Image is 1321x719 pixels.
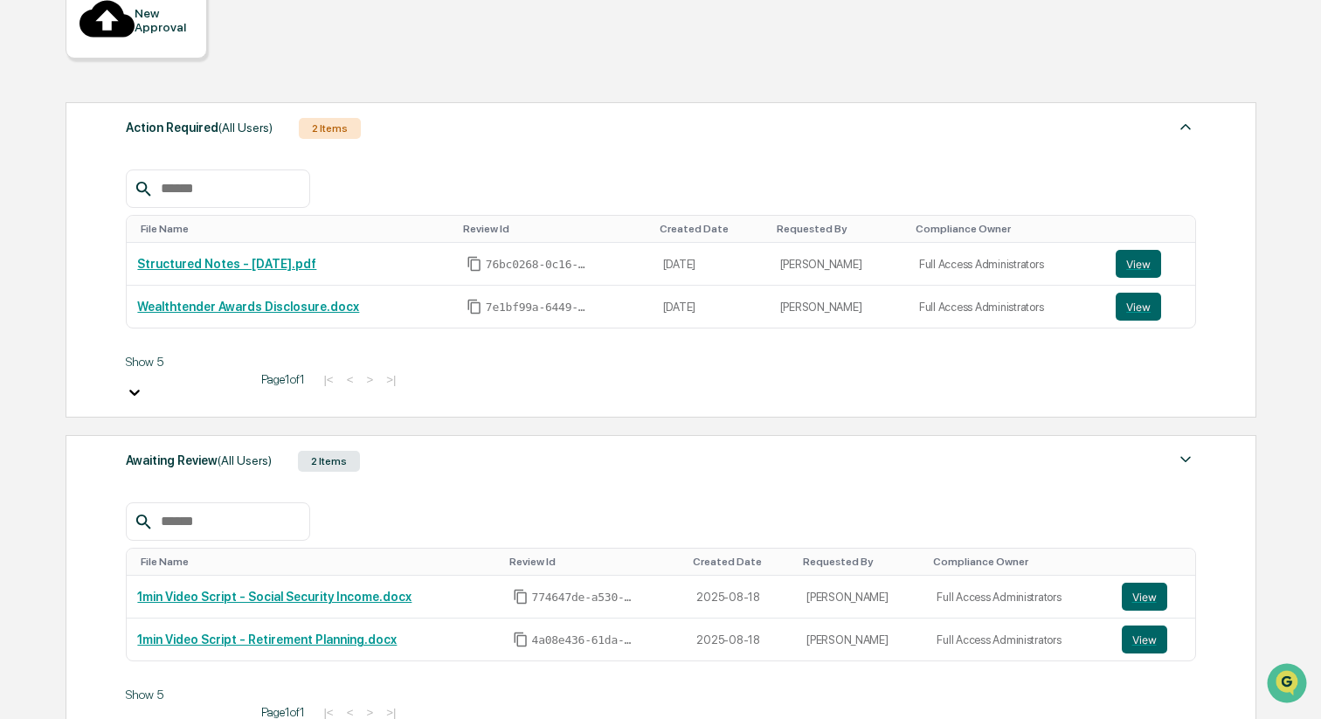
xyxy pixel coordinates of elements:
[1122,583,1186,611] a: View
[486,301,591,315] span: 7e1bf99a-6449-45c3-8181-c0e5f5f3b389
[686,619,796,660] td: 2025-08-18
[803,556,919,568] div: Toggle SortBy
[909,243,1105,286] td: Full Access Administrators
[144,220,217,238] span: Attestations
[120,213,224,245] a: 🗄️Attestations
[137,633,397,646] a: 1min Video Script - Retirement Planning.docx
[135,6,193,34] div: New Approval
[1116,293,1185,321] a: View
[653,243,770,286] td: [DATE]
[137,257,316,271] a: Structured Notes - [DATE].pdf
[532,633,637,647] span: 4a08e436-61da-48c7-8940-4e44c513b36c
[686,576,796,619] td: 2025-08-18
[467,299,482,315] span: Copy Id
[1122,626,1186,653] a: View
[1119,223,1188,235] div: Toggle SortBy
[653,286,770,328] td: [DATE]
[1175,116,1196,137] img: caret
[123,295,211,309] a: Powered byPylon
[513,589,529,605] span: Copy Id
[59,134,287,151] div: Start new chat
[45,80,288,98] input: Clear
[532,591,637,605] span: 774647de-a530-4181-a739-3550e486dd95
[1175,449,1196,470] img: caret
[35,220,113,238] span: Preclearance
[137,590,412,604] a: 1min Video Script - Social Security Income.docx
[261,705,305,719] span: Page 1 of 1
[1116,293,1161,321] button: View
[796,619,926,660] td: [PERSON_NAME]
[10,213,120,245] a: 🖐️Preclearance
[926,576,1110,619] td: Full Access Administrators
[17,222,31,236] div: 🖐️
[17,37,318,65] p: How can we help?
[467,256,482,272] span: Copy Id
[261,372,305,386] span: Page 1 of 1
[777,223,902,235] div: Toggle SortBy
[1116,250,1185,278] a: View
[361,372,378,387] button: >
[174,296,211,309] span: Pylon
[796,576,926,619] td: [PERSON_NAME]
[297,139,318,160] button: Start new chat
[126,449,272,472] div: Awaiting Review
[59,151,221,165] div: We're available if you need us!
[660,223,763,235] div: Toggle SortBy
[463,223,646,235] div: Toggle SortBy
[126,355,248,369] div: Show 5
[298,451,360,472] div: 2 Items
[770,286,909,328] td: [PERSON_NAME]
[218,453,272,467] span: (All Users)
[1125,556,1189,568] div: Toggle SortBy
[10,246,117,278] a: 🔎Data Lookup
[909,286,1105,328] td: Full Access Administrators
[17,255,31,269] div: 🔎
[218,121,273,135] span: (All Users)
[342,372,359,387] button: <
[486,258,591,272] span: 76bc0268-0c16-4ddb-b54e-a2884c5893c1
[318,372,338,387] button: |<
[141,556,495,568] div: Toggle SortBy
[933,556,1103,568] div: Toggle SortBy
[35,253,110,271] span: Data Lookup
[141,223,448,235] div: Toggle SortBy
[1116,250,1161,278] button: View
[299,118,361,139] div: 2 Items
[513,632,529,647] span: Copy Id
[916,223,1098,235] div: Toggle SortBy
[127,222,141,236] div: 🗄️
[926,619,1110,660] td: Full Access Administrators
[1122,626,1167,653] button: View
[17,134,49,165] img: 1746055101610-c473b297-6a78-478c-a979-82029cc54cd1
[1265,661,1312,709] iframe: Open customer support
[1122,583,1167,611] button: View
[509,556,680,568] div: Toggle SortBy
[381,372,401,387] button: >|
[693,556,789,568] div: Toggle SortBy
[126,688,248,702] div: Show 5
[137,300,359,314] a: Wealthtender Awards Disclosure.docx
[770,243,909,286] td: [PERSON_NAME]
[126,116,273,139] div: Action Required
